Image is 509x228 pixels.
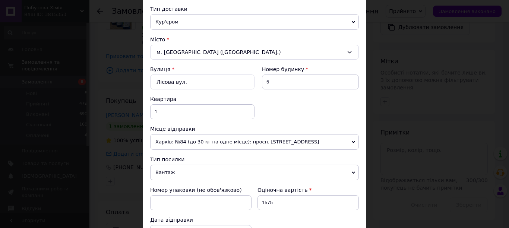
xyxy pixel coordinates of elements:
[150,66,170,72] label: Вулиця
[150,186,252,194] div: Номер упаковки (не обов'язково)
[150,14,359,30] span: Кур'єром
[150,156,184,162] span: Тип посилки
[150,134,359,150] span: Харків: №84 (до 30 кг на одне місце): просп. [STREET_ADDRESS]
[150,45,359,60] div: м. [GEOGRAPHIC_DATA] ([GEOGRAPHIC_DATA].)
[257,186,359,194] div: Оціночна вартість
[150,36,359,43] div: Місто
[262,66,304,72] span: Номер будинку
[150,96,176,102] span: Квартира
[150,6,187,12] span: Тип доставки
[150,126,195,132] span: Місце відправки
[150,165,359,180] span: Вантаж
[150,216,252,224] div: Дата відправки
